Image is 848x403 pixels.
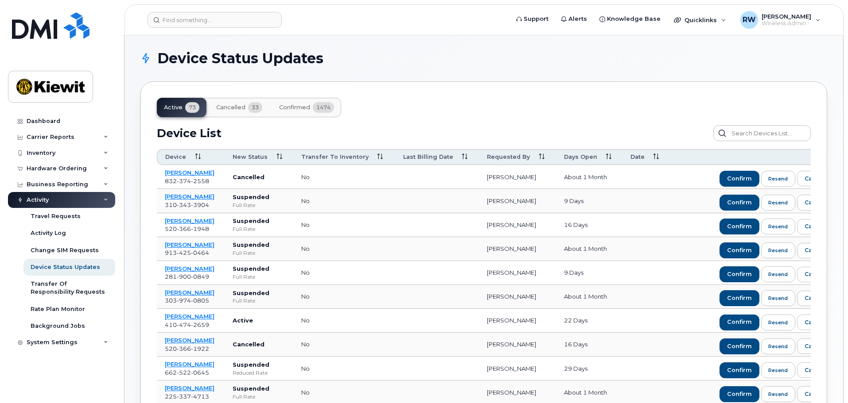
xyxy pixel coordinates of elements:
span: 900 [177,273,191,280]
span: 1922 [191,345,209,352]
button: confirm [720,171,759,187]
span: Confirmed [279,104,310,111]
span: 303 [165,297,209,304]
span: Days Open [564,153,597,161]
span: Requested By [487,153,530,161]
span: 0645 [191,369,209,376]
div: Full Rate [233,225,285,233]
td: no [293,261,395,285]
span: 913 [165,249,209,256]
span: Cancelled [216,104,245,111]
button: resend [761,290,796,306]
button: resend [761,386,796,402]
a: cancel [797,195,832,210]
h2: Device List [157,127,222,140]
span: 33 [248,102,262,113]
span: resend [768,319,788,326]
span: 4713 [191,393,209,400]
a: [PERSON_NAME] [165,241,214,248]
a: [PERSON_NAME] [165,384,214,391]
div: cancel [805,294,825,302]
div: Full Rate [233,273,285,280]
td: no [293,357,395,380]
td: [PERSON_NAME] [479,189,556,213]
div: cancel [805,319,825,326]
span: resend [768,295,788,302]
a: cancel [797,219,832,234]
span: Transfer to inventory [301,153,369,161]
button: resend [761,195,796,211]
td: Suspended [225,213,293,237]
td: [PERSON_NAME] [479,261,556,285]
td: no [293,333,395,357]
a: [PERSON_NAME] [165,193,214,200]
span: Last Billing Date [403,153,453,161]
td: [PERSON_NAME] [479,237,556,261]
td: no [293,189,395,213]
td: 9 days [556,189,622,213]
span: confirm [727,294,752,302]
span: 0805 [191,297,209,304]
span: confirm [727,342,752,350]
span: confirm [727,318,752,326]
button: confirm [720,242,759,258]
a: cancel [797,171,832,186]
td: no [293,237,395,261]
td: 16 days [556,213,622,237]
td: [PERSON_NAME] [479,333,556,357]
span: resend [768,247,788,254]
div: cancel [805,223,825,230]
span: 522 [177,369,191,376]
button: resend [761,362,796,378]
span: 0849 [191,273,209,280]
td: Suspended [225,261,293,285]
td: Suspended [225,189,293,213]
input: Search Devices List... [713,125,811,141]
span: resend [768,343,788,350]
div: cancel [805,270,825,278]
span: 2659 [191,321,209,328]
div: Full Rate [233,201,285,209]
span: 225 [165,393,209,400]
button: confirm [720,386,759,402]
span: confirm [727,246,752,254]
button: confirm [720,315,759,330]
span: resend [768,223,788,230]
a: [PERSON_NAME] [165,289,214,296]
button: confirm [720,219,759,234]
td: [PERSON_NAME] [479,165,556,189]
span: 366 [177,345,191,352]
button: confirm [720,266,759,282]
span: 662 [165,369,209,376]
span: Device Status Updates [157,52,323,65]
td: [PERSON_NAME] [479,309,556,333]
span: resend [768,199,788,206]
a: [PERSON_NAME] [165,265,214,272]
span: resend [768,391,788,398]
td: 22 days [556,309,622,333]
button: resend [761,219,796,234]
div: cancel [805,366,825,374]
td: Active [225,309,293,333]
td: Suspended [225,285,293,309]
td: no [293,165,395,189]
div: cancel [805,199,825,207]
button: resend [761,266,796,282]
td: Cancelled [225,333,293,357]
button: confirm [720,195,759,211]
a: [PERSON_NAME] [165,337,214,344]
span: resend [768,367,788,374]
td: [PERSON_NAME] [479,357,556,380]
td: 29 days [556,357,622,380]
span: Date [630,153,645,161]
span: 425 [177,249,191,256]
a: [PERSON_NAME] [165,169,214,176]
span: 343 [177,201,191,208]
span: 1948 [191,225,209,232]
span: 520 [165,345,209,352]
div: cancel [805,246,825,254]
span: Device [165,153,186,161]
span: confirm [727,199,752,207]
span: 974 [177,297,191,304]
td: [PERSON_NAME] [479,213,556,237]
